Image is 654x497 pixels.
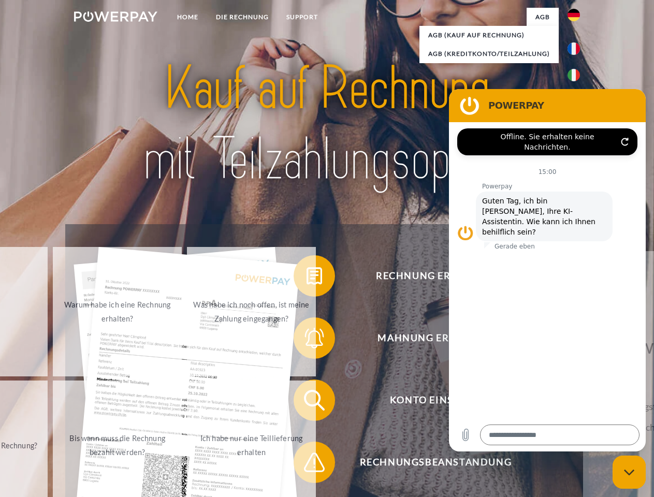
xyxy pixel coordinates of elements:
[309,379,562,421] span: Konto einsehen
[419,45,559,63] a: AGB (Kreditkonto/Teilzahlung)
[294,442,563,483] button: Rechnungsbeanstandung
[59,431,176,459] div: Bis wann muss die Rechnung bezahlt werden?
[527,8,559,26] a: agb
[449,89,646,451] iframe: Messaging-Fenster
[278,8,327,26] a: SUPPORT
[59,298,176,326] div: Warum habe ich eine Rechnung erhalten?
[568,42,580,55] img: fr
[568,9,580,21] img: de
[568,69,580,81] img: it
[74,11,157,22] img: logo-powerpay-white.svg
[309,442,562,483] span: Rechnungsbeanstandung
[187,247,316,376] a: Was habe ich noch offen, ist meine Zahlung eingegangen?
[207,8,278,26] a: DIE RECHNUNG
[419,26,559,45] a: AGB (Kauf auf Rechnung)
[99,50,555,198] img: title-powerpay_de.svg
[613,456,646,489] iframe: Schaltfläche zum Öffnen des Messaging-Fensters; Konversation läuft
[193,298,310,326] div: Was habe ich noch offen, ist meine Zahlung eingegangen?
[168,8,207,26] a: Home
[193,431,310,459] div: Ich habe nur eine Teillieferung erhalten
[294,379,563,421] button: Konto einsehen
